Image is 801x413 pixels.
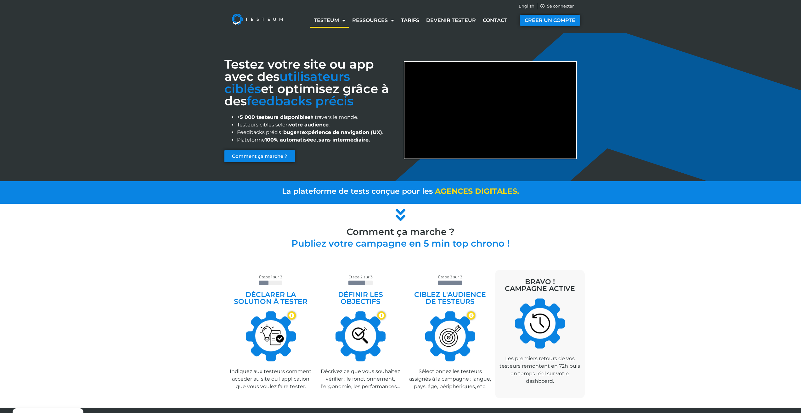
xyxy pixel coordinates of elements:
p: Les premiers retours de vos testeurs remontent en 72h puis en temps réel sur votre dashboard. [498,355,582,385]
strong: votre audience [289,122,329,128]
img: Testeum Logo - Application crowdtesting platform [224,7,290,32]
h3: Comment ça marche ? [221,227,580,236]
a: Ressources [349,13,398,28]
p: Sélectionnez les testeurs assignés à la campagne : langue, pays, âge, périphériques, etc. [409,368,492,390]
h2: Déclarer la solution à tester [229,291,313,305]
strong: sans intermédiaire. [319,137,370,143]
a: Testeum [310,13,349,28]
h1: Testez votre site ou app avec des et optimisez grâce à des [224,58,398,107]
h2: Publiez votre campagne en 5 min top chrono ! [221,239,580,248]
a: Devenir testeur [423,13,479,28]
li: Plateforme et [237,136,398,144]
span: utilisateurs ciblés [224,69,350,96]
nav: Menu [306,13,516,28]
li: Feedbacks précis : et . [237,129,398,136]
span: Se connecter [545,3,574,9]
span: Étape 3 sur 3 [438,275,462,279]
a: Tarifs [398,13,423,28]
p: Décrivez ce que vous souhaitez vérifier : le fonctionnement, l’ergonomie, les performances… [319,368,402,390]
li: Testeurs ciblés selon . [237,121,398,129]
span: feedbacks précis [247,93,353,109]
a: Comment ça marche ? [224,150,295,162]
iframe: YouTube video player [404,62,576,158]
span: Étape 2 sur 3 [348,275,373,279]
p: Indiquez aux testeurs comment accéder au site ou l’application que vous voulez faire tester. [229,368,313,390]
h2: ciblez L'audience de testeurs [409,291,492,305]
strong: bugs [283,129,296,135]
h2: Définir les objectifs [319,291,402,305]
strong: expérience de navigation (UX) [302,129,382,135]
strong: 100% automatisée [265,137,313,143]
a: English [519,3,534,9]
span: CRÉER UN COMPTE [525,18,575,23]
a: Contact [479,13,511,28]
li: + à travers le monde. [237,114,398,121]
h2: BRAVO ! CAMPAGNE ACTIVE [505,278,575,292]
span: Comment ça marche ? [232,154,287,159]
span: La plateforme de tests conçue pour les [282,187,433,196]
strong: 5 000 testeurs disponibles [240,114,311,120]
a: La plateforme de tests conçue pour les agencesdigitales. [221,187,580,196]
a: Se connecter [540,3,574,9]
a: CRÉER UN COMPTE [520,15,580,26]
span: Étape 1 sur 3 [259,275,282,279]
